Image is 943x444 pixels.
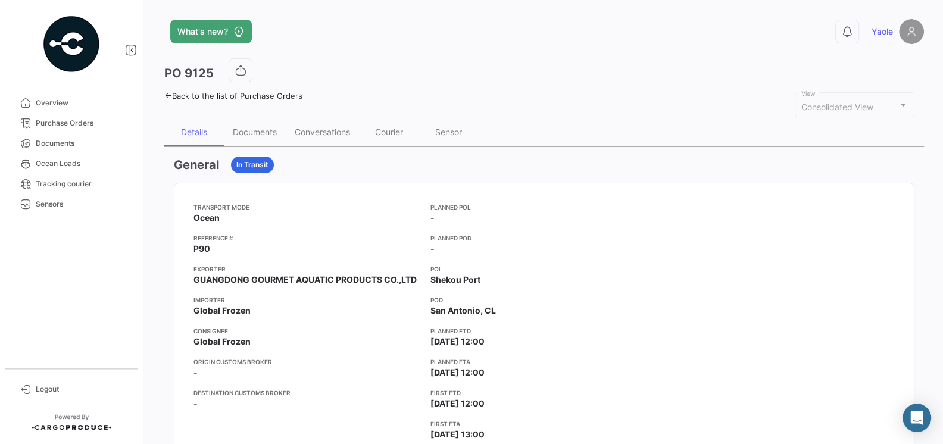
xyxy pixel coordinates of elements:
div: Courier [375,127,403,137]
app-card-info-title: Destination Customs Broker [193,388,421,398]
span: Global Frozen [193,305,251,317]
a: Tracking courier [10,174,133,194]
a: Sensors [10,194,133,214]
h3: General [174,157,219,173]
app-card-info-title: Importer [193,295,421,305]
div: Conversations [295,127,350,137]
app-card-info-title: POD [430,295,658,305]
a: Documents [10,133,133,154]
span: San Antonio, CL [430,305,496,317]
img: placeholder-user.png [899,19,924,44]
span: Ocean Loads [36,158,129,169]
h3: PO 9125 [164,65,214,82]
span: Purchase Orders [36,118,129,129]
span: Documents [36,138,129,149]
span: Yaole [872,26,893,37]
button: What's new? [170,20,252,43]
mat-select-trigger: Consolidated View [801,102,873,112]
span: [DATE] 12:00 [430,367,485,379]
app-card-info-title: Planned POD [430,233,658,243]
span: - [430,243,435,255]
app-card-info-title: First ETD [430,388,658,398]
a: Purchase Orders [10,113,133,133]
span: Sensors [36,199,129,210]
span: In Transit [236,160,268,170]
span: Shekou Port [430,274,480,286]
div: Details [181,127,207,137]
span: - [193,367,198,379]
app-card-info-title: First ETA [430,419,658,429]
span: What's new? [177,26,228,37]
app-card-info-title: Transport mode [193,202,421,212]
span: Overview [36,98,129,108]
app-card-info-title: Exporter [193,264,421,274]
a: Back to the list of Purchase Orders [164,91,302,101]
span: [DATE] 12:00 [430,336,485,348]
span: - [430,212,435,224]
app-card-info-title: Planned POL [430,202,658,212]
div: Sensor [435,127,462,137]
app-card-info-title: Consignee [193,326,421,336]
div: Abrir Intercom Messenger [903,404,931,432]
a: Overview [10,93,133,113]
app-card-info-title: Origin Customs Broker [193,357,421,367]
span: [DATE] 13:00 [430,429,485,440]
app-card-info-title: Planned ETD [430,326,658,336]
span: - [193,398,198,409]
img: powered-by.png [42,14,101,74]
span: Ocean [193,212,220,224]
span: Global Frozen [193,336,251,348]
span: Logout [36,384,129,395]
app-card-info-title: Reference # [193,233,421,243]
a: Ocean Loads [10,154,133,174]
span: Tracking courier [36,179,129,189]
span: P90 [193,243,210,255]
app-card-info-title: POL [430,264,658,274]
span: GUANGDONG GOURMET AQUATIC PRODUCTS CO.,LTD [193,274,417,286]
app-card-info-title: Planned ETA [430,357,658,367]
span: [DATE] 12:00 [430,398,485,409]
div: Documents [233,127,277,137]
